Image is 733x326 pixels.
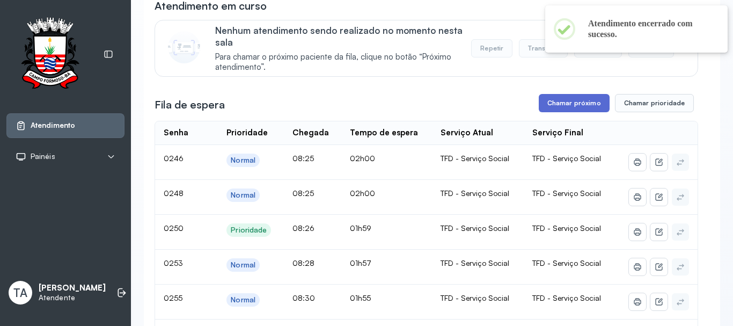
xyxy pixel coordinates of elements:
span: 02h00 [350,189,375,198]
h2: Atendimento encerrado com sucesso. [588,18,710,40]
span: TFD - Serviço Social [532,189,601,198]
span: TFD - Serviço Social [532,223,601,233]
span: TFD - Serviço Social [532,293,601,302]
div: TFD - Serviço Social [441,293,515,303]
button: Repetir [471,39,512,57]
span: 08:28 [292,258,314,267]
span: 08:30 [292,293,315,302]
a: Atendimento [16,120,115,131]
img: Imagem de CalloutCard [168,31,200,63]
div: Serviço Final [532,128,583,138]
span: 0250 [164,223,184,233]
p: [PERSON_NAME] [39,283,106,293]
span: 0255 [164,293,182,302]
div: TFD - Serviço Social [441,154,515,163]
h3: Fila de espera [155,97,225,112]
span: 02h00 [350,154,375,163]
button: Transferir [519,39,568,57]
img: Logotipo do estabelecimento [11,17,89,92]
p: Nenhum atendimento sendo realizado no momento nesta sala [215,25,471,48]
div: Tempo de espera [350,128,418,138]
span: 0246 [164,154,184,163]
div: Serviço Atual [441,128,493,138]
span: TFD - Serviço Social [532,258,601,267]
span: 01h59 [350,223,371,233]
div: Chegada [292,128,329,138]
span: 08:25 [292,189,314,198]
p: Atendente [39,293,106,302]
div: TFD - Serviço Social [441,223,515,233]
div: Normal [231,260,255,270]
button: Chamar próximo [539,94,610,112]
span: Para chamar o próximo paciente da fila, clique no botão “Próximo atendimento”. [215,52,471,73]
span: TFD - Serviço Social [532,154,601,163]
div: TFD - Serviço Social [441,189,515,198]
div: Normal [231,295,255,305]
span: 01h57 [350,258,371,267]
div: TFD - Serviço Social [441,258,515,268]
div: Normal [231,191,255,200]
div: Prioridade [226,128,268,138]
span: 01h55 [350,293,371,302]
div: Prioridade [231,226,267,235]
div: Senha [164,128,188,138]
span: 08:25 [292,154,314,163]
div: Normal [231,156,255,165]
button: Chamar prioridade [615,94,694,112]
span: Atendimento [31,121,75,130]
span: 0253 [164,258,183,267]
span: 0248 [164,189,184,198]
span: 08:26 [292,223,314,233]
span: Painéis [31,152,55,161]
